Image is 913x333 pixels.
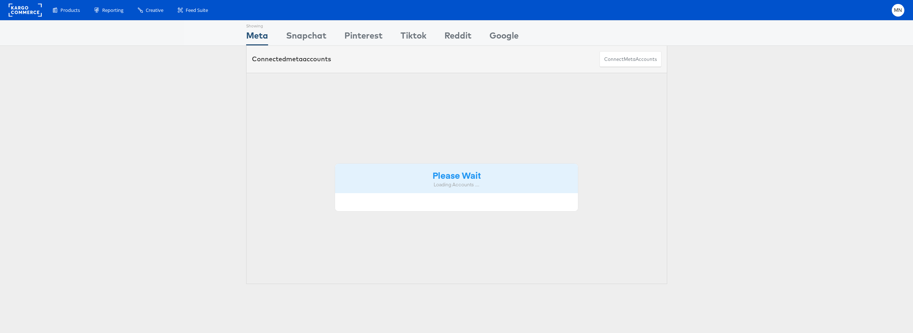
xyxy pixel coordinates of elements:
span: meta [286,55,303,63]
div: Snapchat [286,29,326,45]
div: Reddit [444,29,471,45]
button: ConnectmetaAccounts [600,51,661,67]
strong: Please Wait [433,169,481,181]
div: Google [489,29,519,45]
div: Tiktok [401,29,426,45]
div: Meta [246,29,268,45]
span: Feed Suite [186,7,208,14]
span: meta [624,56,636,63]
div: Showing [246,21,268,29]
span: Reporting [102,7,123,14]
div: Pinterest [344,29,383,45]
span: MN [894,8,902,13]
span: Products [60,7,80,14]
div: Connected accounts [252,54,331,64]
div: Loading Accounts .... [340,181,573,188]
span: Creative [146,7,163,14]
